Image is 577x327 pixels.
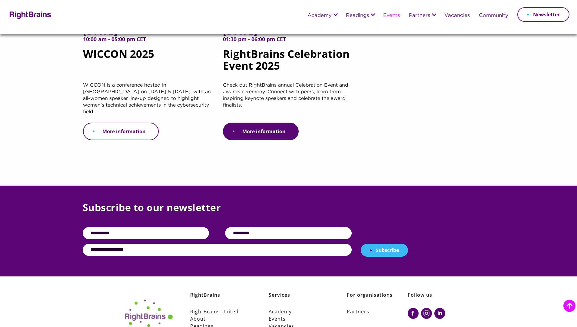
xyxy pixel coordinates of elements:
a: Newsletter [517,7,569,22]
h5: RightBrains Celebration Event 2025 [223,25,354,82]
h6: For organisations [347,292,408,308]
span: 01:30 pm - 06:00 pm CET [223,36,354,48]
a: Community [479,13,508,18]
p: WICCON is a conference hosted in [GEOGRAPHIC_DATA] on [DATE] & [DATE], with an all-women speaker ... [83,82,214,123]
a: Vacancies [444,13,470,18]
a: RightBrains United [190,308,251,315]
button: Subscribe [361,244,408,257]
p: Check out RightBrains annual Celebration Event and awards ceremony. Connect with peers, learn fro... [223,82,354,123]
a: About [190,315,251,322]
a: Partners [409,13,430,18]
a: More information [223,123,299,140]
h5: WICCON 2025 [83,25,214,82]
a: Events [269,315,330,322]
h6: Follow us [408,292,459,308]
h6: Services [269,292,330,308]
a: Academy [269,308,330,315]
p: Subscribe to our newsletter [83,201,495,227]
img: Rightbrains [8,10,51,19]
span: 10:00 am - 05:00 pm CET [83,36,214,48]
a: More information [83,123,159,140]
a: Readings [346,13,369,18]
a: Academy [307,13,332,18]
h6: RightBrains [190,292,251,308]
a: Events [383,13,400,18]
a: Partners [347,308,408,315]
